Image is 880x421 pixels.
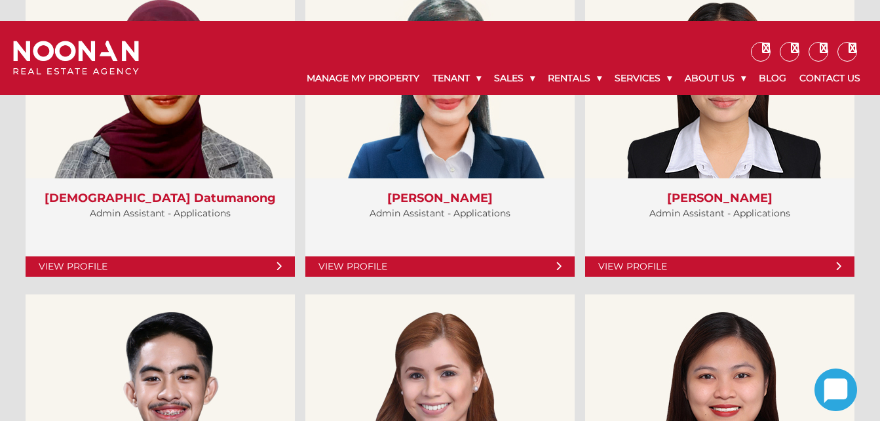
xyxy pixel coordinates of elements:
p: Admin Assistant - Applications [318,205,562,222]
a: Blog [752,62,793,95]
a: Rentals [541,62,608,95]
p: Admin Assistant - Applications [598,205,841,222]
a: Tenant [426,62,488,95]
a: Manage My Property [300,62,426,95]
h3: [PERSON_NAME] [598,191,841,206]
h3: [DEMOGRAPHIC_DATA] Datumanong [39,191,282,206]
a: View Profile [585,256,854,277]
a: Contact Us [793,62,867,95]
img: Noonan Real Estate Agency [13,41,139,75]
a: Sales [488,62,541,95]
h3: [PERSON_NAME] [318,191,562,206]
p: Admin Assistant - Applications [39,205,282,222]
a: About Us [678,62,752,95]
a: Services [608,62,678,95]
a: View Profile [26,256,295,277]
a: View Profile [305,256,575,277]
